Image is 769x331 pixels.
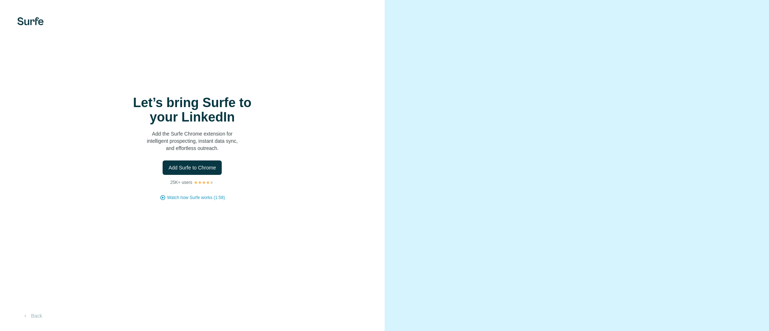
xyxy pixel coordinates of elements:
p: Add the Surfe Chrome extension for intelligent prospecting, instant data sync, and effortless out... [120,130,264,152]
img: Rating Stars [194,180,214,185]
img: Surfe's logo [17,17,44,25]
h1: Let’s bring Surfe to your LinkedIn [120,96,264,124]
p: 25K+ users [170,179,192,186]
button: Add Surfe to Chrome [163,160,222,175]
button: Watch how Surfe works (1:58) [167,194,225,201]
button: Back [17,309,47,322]
span: Add Surfe to Chrome [168,164,216,171]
